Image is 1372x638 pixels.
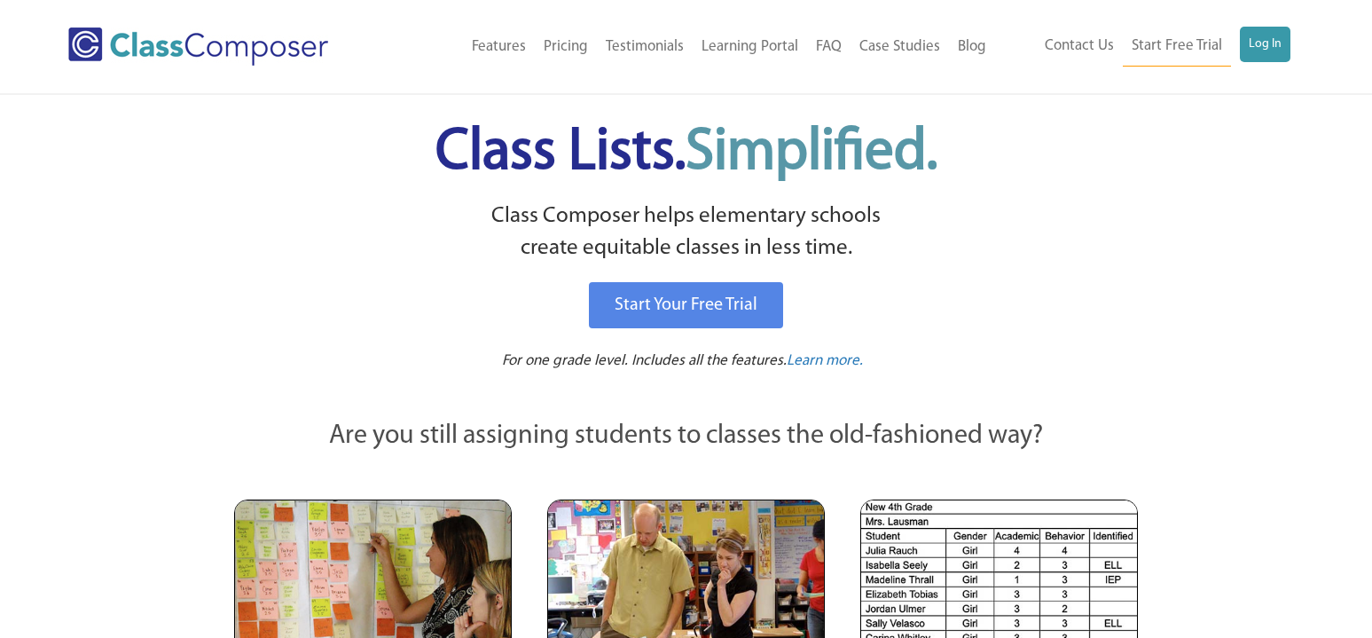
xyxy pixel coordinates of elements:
img: Class Composer [68,28,328,66]
a: Learn more. [787,351,863,373]
p: Are you still assigning students to classes the old-fashioned way? [234,417,1139,456]
a: Start Free Trial [1123,27,1231,67]
a: Blog [949,28,995,67]
a: Features [463,28,535,67]
a: Log In [1240,27,1290,62]
a: Start Your Free Trial [589,282,783,328]
span: Start Your Free Trial [615,296,757,314]
a: FAQ [807,28,851,67]
p: Class Composer helps elementary schools create equitable classes in less time. [231,201,1141,265]
span: Class Lists. [435,124,937,182]
span: For one grade level. Includes all the features. [502,353,787,368]
a: Testimonials [597,28,693,67]
span: Learn more. [787,353,863,368]
span: Simplified. [686,124,937,182]
nav: Header Menu [995,27,1290,67]
a: Case Studies [851,28,949,67]
a: Pricing [535,28,597,67]
a: Learning Portal [693,28,807,67]
nav: Header Menu [390,28,994,67]
a: Contact Us [1036,27,1123,66]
